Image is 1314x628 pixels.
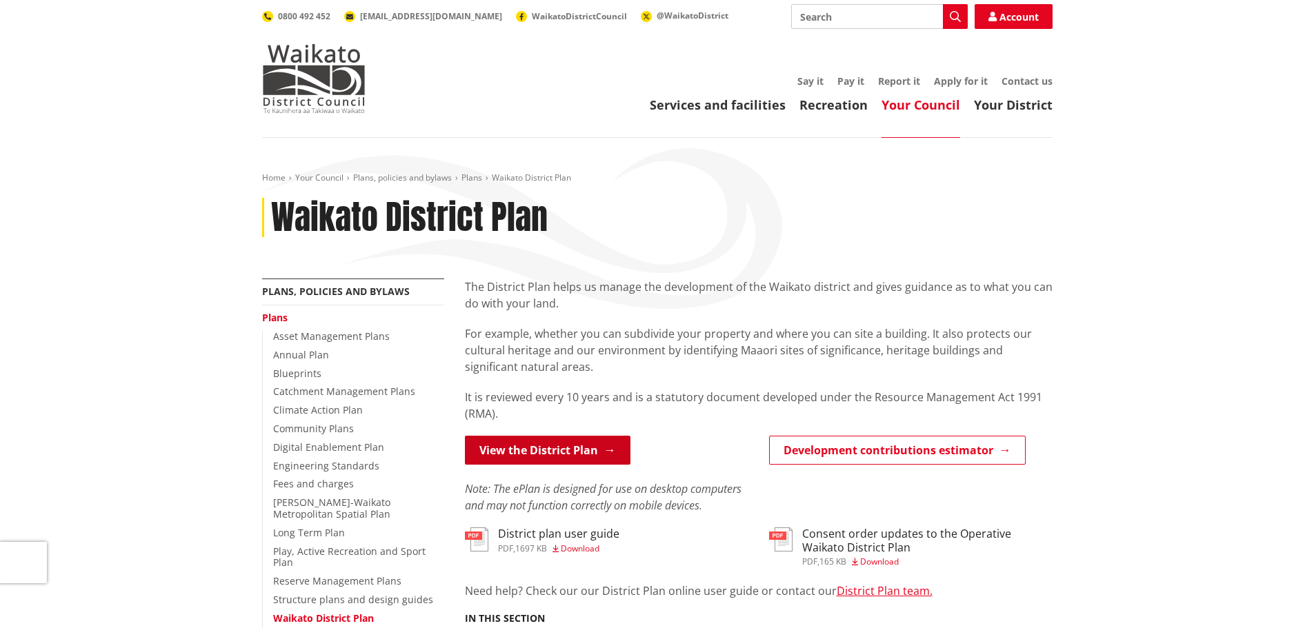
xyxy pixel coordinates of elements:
[273,611,374,625] a: Waikato District Plan
[295,172,344,183] a: Your Council
[498,545,619,553] div: ,
[515,543,547,554] span: 1697 KB
[802,527,1053,554] h3: Consent order updates to the Operative Waikato District Plan
[465,583,1053,599] p: Need help? Check our our District Plan online user guide or contact our
[262,285,410,298] a: Plans, policies and bylaws
[273,545,426,569] a: Play, Active Recreation and Sport Plan
[492,172,571,183] span: Waikato District Plan
[273,330,390,343] a: Asset Management Plans
[837,583,933,598] a: District Plan team.
[465,389,1053,422] p: It is reviewed every 10 years and is a statutory document developed under the Resource Management...
[273,593,433,606] a: Structure plans and design guides
[532,10,627,22] span: WaikatoDistrictCouncil
[465,325,1053,375] p: For example, whether you can subdivide your property and where you can site a building. It also p...
[819,556,846,567] span: 165 KB
[344,10,502,22] a: [EMAIL_ADDRESS][DOMAIN_NAME]
[273,367,321,380] a: Blueprints
[1002,74,1053,88] a: Contact us
[657,10,728,21] span: @WaikatoDistrict
[278,10,330,22] span: 0800 492 452
[262,10,330,22] a: 0800 492 452
[262,44,366,113] img: Waikato District Council - Te Kaunihera aa Takiwaa o Waikato
[837,74,864,88] a: Pay it
[273,422,354,435] a: Community Plans
[769,527,793,551] img: document-pdf.svg
[975,4,1053,29] a: Account
[802,556,817,567] span: pdf
[273,496,390,520] a: [PERSON_NAME]-Waikato Metropolitan Spatial Plan
[465,278,1053,312] p: The District Plan helps us manage the development of the Waikato district and gives guidance as t...
[353,172,452,183] a: Plans, policies and bylaws
[882,97,960,113] a: Your Council
[799,97,868,113] a: Recreation
[797,74,824,88] a: Say it
[273,526,345,539] a: Long Term Plan
[934,74,988,88] a: Apply for it
[271,198,548,238] h1: Waikato District Plan
[273,477,354,490] a: Fees and charges
[465,481,741,513] em: Note: The ePlan is designed for use on desktop computers and may not function correctly on mobile...
[262,172,286,183] a: Home
[974,97,1053,113] a: Your District
[878,74,920,88] a: Report it
[465,527,488,551] img: document-pdf.svg
[465,613,545,625] h5: In this section
[561,543,599,554] span: Download
[498,527,619,540] h3: District plan user guide
[498,543,513,554] span: pdf
[769,436,1026,465] a: Development contributions estimator
[769,527,1053,565] a: Consent order updates to the Operative Waikato District Plan pdf,165 KB Download
[273,459,379,472] a: Engineering Standards
[461,172,482,183] a: Plans
[360,10,502,22] span: [EMAIL_ADDRESS][DOMAIN_NAME]
[465,527,619,552] a: District plan user guide pdf,1697 KB Download
[860,556,899,567] span: Download
[273,348,329,361] a: Annual Plan
[262,172,1053,184] nav: breadcrumb
[791,4,968,29] input: Search input
[273,403,363,416] a: Climate Action Plan
[650,97,786,113] a: Services and facilities
[465,436,630,465] a: View the District Plan
[516,10,627,22] a: WaikatoDistrictCouncil
[802,558,1053,566] div: ,
[273,574,401,587] a: Reserve Management Plans
[273,385,415,398] a: Catchment Management Plans
[273,440,384,454] a: Digital Enablement Plan
[641,10,728,21] a: @WaikatoDistrict
[262,311,288,324] a: Plans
